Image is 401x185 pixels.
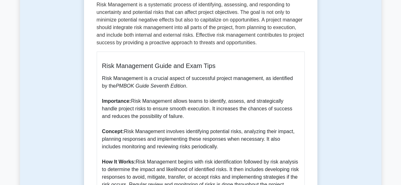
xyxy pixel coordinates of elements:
b: Importance: [102,98,131,104]
i: PMBOK Guide Seventh Edition [116,83,186,89]
h5: Risk Management Guide and Exam Tips [102,62,299,70]
b: How It Works: [102,159,136,164]
b: Concept: [102,129,124,134]
p: Risk Management is a systematic process of identifying, assessing, and responding to uncertainty ... [97,1,305,46]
